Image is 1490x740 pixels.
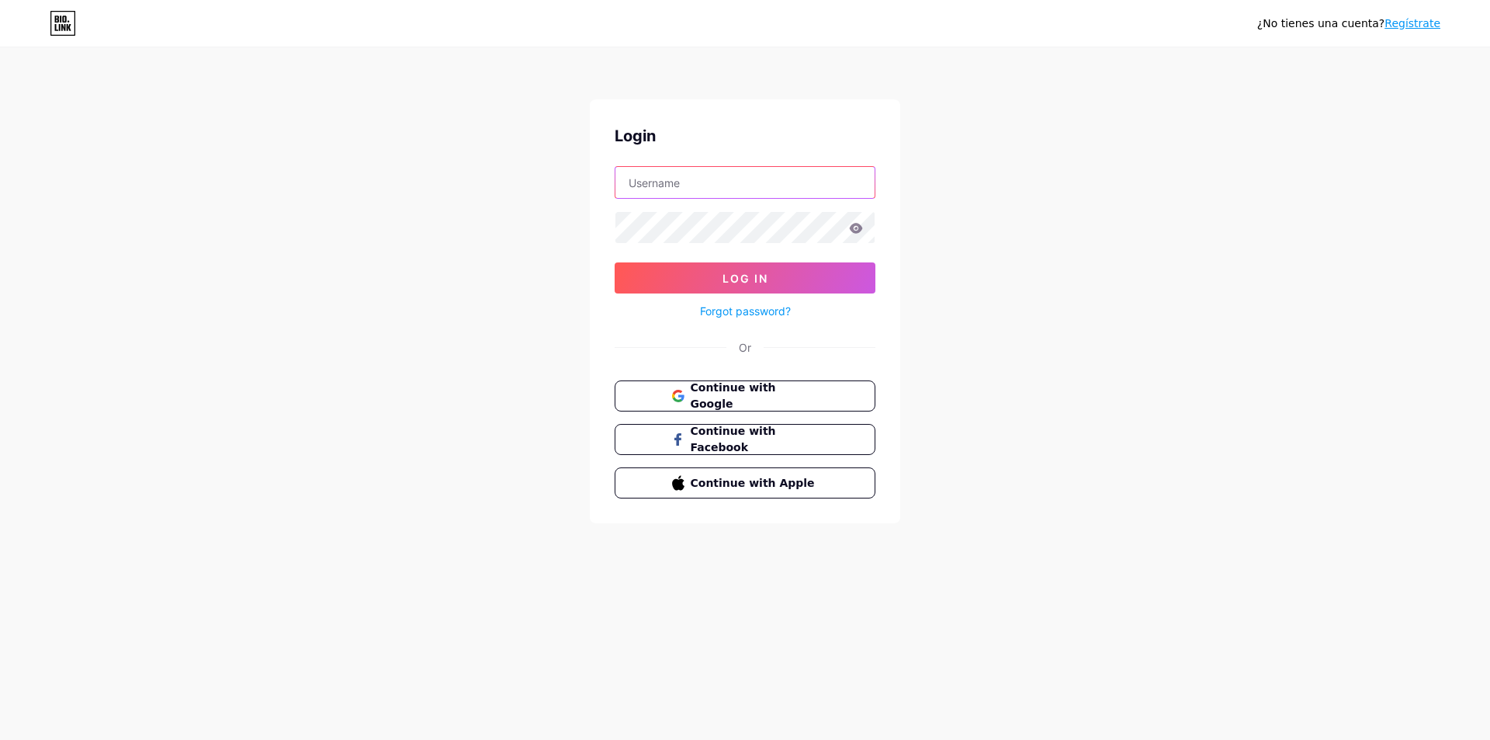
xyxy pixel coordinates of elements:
[691,380,819,412] span: Continue with Google
[615,380,875,412] button: Continue with Google
[615,467,875,499] button: Continue with Apple
[700,303,791,319] a: Forgot password?
[615,262,875,294] button: Log In
[1384,17,1440,30] a: Regístrate
[615,167,875,198] input: Username
[722,272,768,285] span: Log In
[739,339,751,356] div: Or
[1257,17,1384,30] font: ¿No tienes una cuenta?
[691,475,819,492] span: Continue with Apple
[691,423,819,456] span: Continue with Facebook
[615,424,875,455] button: Continue with Facebook
[615,124,875,148] div: Login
